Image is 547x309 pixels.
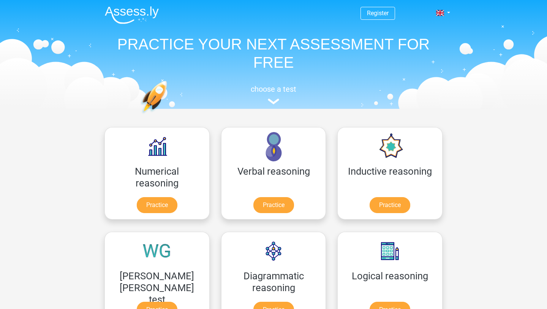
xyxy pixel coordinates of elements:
[99,35,448,72] h1: PRACTICE YOUR NEXT ASSESSMENT FOR FREE
[99,84,448,94] h5: choose a test
[367,10,389,17] a: Register
[99,84,448,105] a: choose a test
[105,6,159,24] img: Assessly
[370,197,410,213] a: Practice
[141,81,196,150] img: practice
[268,99,279,104] img: assessment
[253,197,294,213] a: Practice
[137,197,177,213] a: Practice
